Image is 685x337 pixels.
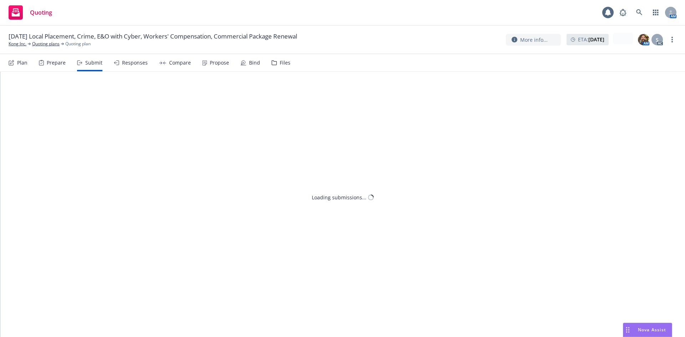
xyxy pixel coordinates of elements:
a: Report a Bug [616,5,630,20]
a: more [668,35,676,44]
a: Kong Inc. [9,41,26,47]
a: Quoting [6,2,55,22]
img: photo [638,34,649,45]
span: S [656,36,659,44]
div: Propose [210,60,229,66]
div: Plan [17,60,27,66]
span: Quoting plan [65,41,91,47]
span: Quoting [30,10,52,15]
button: More info... [506,34,561,46]
span: ETA : [578,36,604,43]
strong: [DATE] [588,36,604,43]
button: Nova Assist [623,323,672,337]
a: Quoting plans [32,41,60,47]
div: Submit [85,60,102,66]
span: More info... [520,36,548,44]
div: Prepare [47,60,66,66]
div: Loading submissions... [312,194,366,201]
div: Drag to move [623,323,632,337]
div: Compare [169,60,191,66]
span: [DATE] Local Placement, Crime, E&O with Cyber, Workers' Compensation, Commercial Package Renewal [9,32,297,41]
div: Responses [122,60,148,66]
a: Search [632,5,646,20]
div: Files [280,60,290,66]
div: Bind [249,60,260,66]
span: Nova Assist [638,327,666,333]
a: Switch app [649,5,663,20]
